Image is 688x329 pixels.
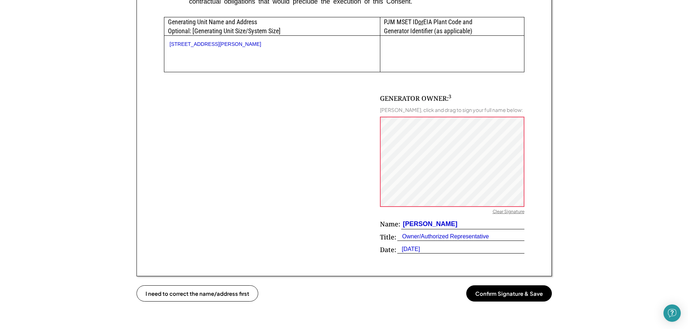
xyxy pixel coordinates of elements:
[418,18,423,26] u: or
[663,304,681,322] div: Open Intercom Messenger
[380,94,451,103] div: GENERATOR OWNER:
[380,220,400,229] div: Name:
[397,245,420,253] div: [DATE]
[380,107,523,113] div: [PERSON_NAME], click and drag to sign your full name below:
[164,17,380,35] div: Generating Unit Name and Address Optional: [Generating Unit Size/System Size]
[401,220,458,229] div: [PERSON_NAME]
[380,245,396,254] div: Date:
[493,209,524,216] div: Clear Signature
[380,17,524,35] div: PJM MSET ID EIA Plant Code and Generator Identifier (as applicable)
[380,233,396,242] div: Title:
[449,93,451,100] sup: 3
[170,41,375,47] div: [STREET_ADDRESS][PERSON_NAME]
[466,285,552,302] button: Confirm Signature & Save
[137,285,258,302] button: I need to correct the name/address first
[397,233,489,241] div: Owner/Authorized Representative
